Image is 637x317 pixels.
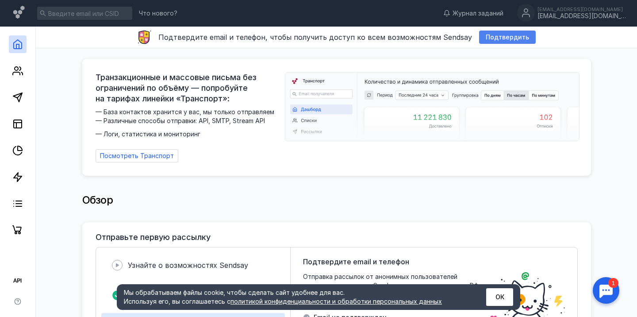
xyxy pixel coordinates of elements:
h3: Отправьте первую рассылку [96,233,211,242]
span: Обзор [82,193,113,206]
span: Узнайте о возможностях Sendsay [128,261,248,270]
span: Журнал заданий [453,9,503,18]
div: [EMAIL_ADDRESS][DOMAIN_NAME] [537,12,626,20]
span: Посмотреть Транспорт [100,152,174,160]
input: Введите email или CSID [37,7,132,20]
div: 1 [20,5,30,15]
div: [EMAIL_ADDRESS][DOMAIN_NAME] [537,7,626,12]
span: Отправка рассылок от анонимных пользователей запрещена правилами Sendsay и законодательством РФ. ... [303,272,480,308]
span: Что нового? [139,10,177,16]
a: политикой конфиденциальности и обработки персональных данных [230,298,442,305]
a: Журнал заданий [439,9,508,18]
a: Что нового? [134,10,182,16]
button: Подтвердить [479,31,536,44]
span: Подтвердите email и телефон [303,256,409,267]
span: Транзакционные и массовые письма без ограничений по объёму — попробуйте на тарифах линейки «Транс... [96,72,280,104]
button: ОК [486,288,513,306]
img: dashboard-transport-banner [285,73,579,141]
span: Подтвердите email и телефон, чтобы получить доступ ко всем возможностям Sendsay [158,33,472,42]
span: Подтвердить [486,34,529,41]
span: — База контактов хранится у вас, мы только отправляем — Различные способы отправки: API, SMTP, St... [96,108,280,139]
a: Посмотреть Транспорт [96,149,178,162]
div: Мы обрабатываем файлы cookie, чтобы сделать сайт удобнее для вас. Используя его, вы соглашаетесь c [124,288,464,306]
